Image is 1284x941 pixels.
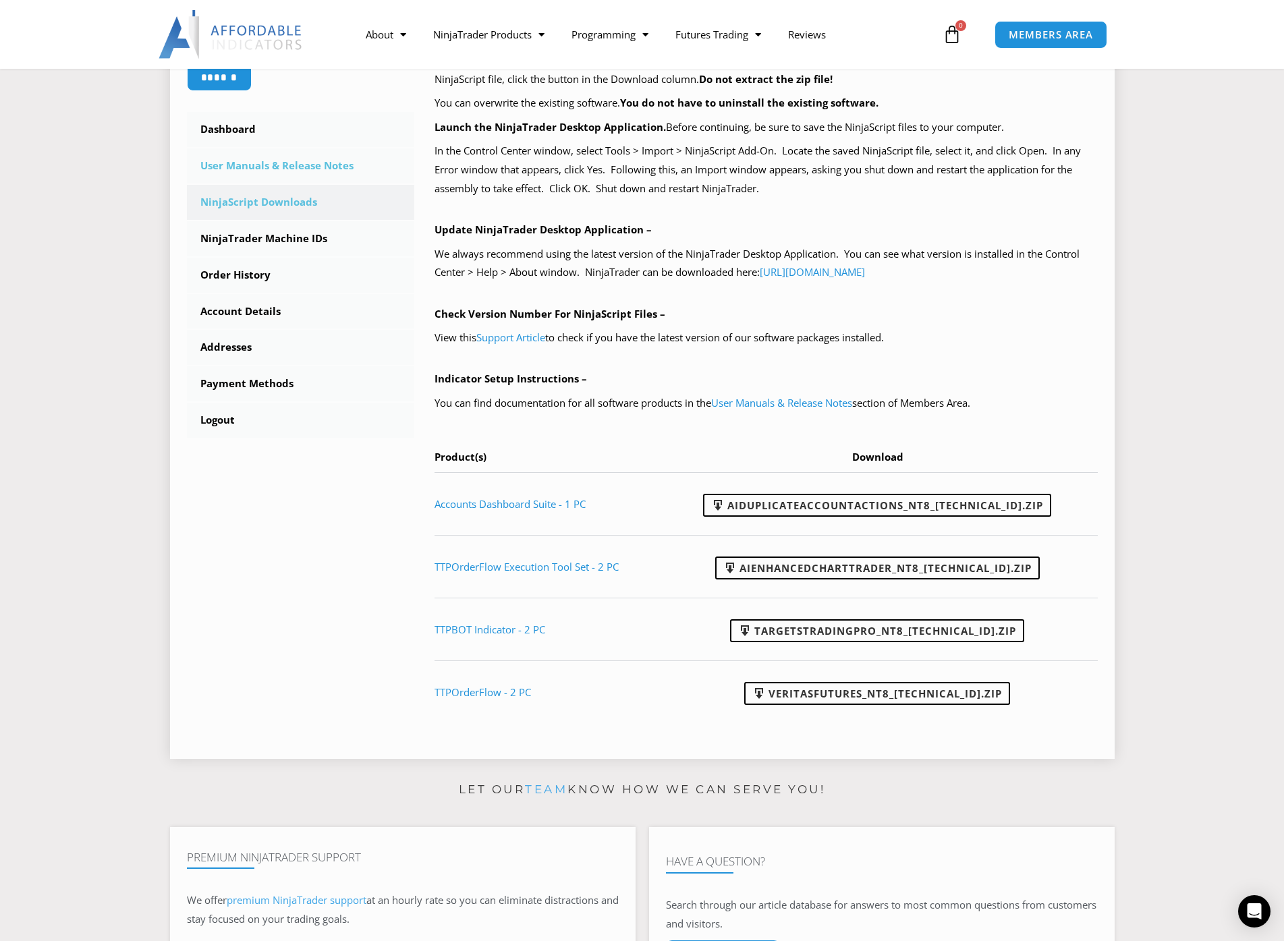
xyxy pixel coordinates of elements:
a: NinjaScript Downloads [187,185,415,220]
a: Dashboard [187,112,415,147]
a: Programming [558,19,662,50]
a: Accounts Dashboard Suite - 1 PC [435,497,586,511]
a: MEMBERS AREA [995,21,1107,49]
p: You can overwrite the existing software. [435,94,1098,113]
nav: Account pages [187,112,415,438]
a: 0 [922,15,982,54]
a: TTPOrderFlow - 2 PC [435,685,531,699]
b: Update NinjaTrader Desktop Application – [435,223,652,236]
p: Your purchased products with available NinjaScript downloads are listed in the table below, at th... [435,51,1098,89]
span: at an hourly rate so you can eliminate distractions and stay focused on your trading goals. [187,893,619,925]
span: MEMBERS AREA [1009,30,1093,40]
a: AIEnhancedChartTrader_NT8_[TECHNICAL_ID].zip [715,557,1040,579]
h4: Premium NinjaTrader Support [187,851,619,864]
a: NinjaTrader Machine IDs [187,221,415,256]
b: You do not have to uninstall the existing software. [620,96,878,109]
p: Let our know how we can serve you! [170,779,1115,801]
h4: Have A Question? [666,855,1098,868]
p: You can find documentation for all software products in the section of Members Area. [435,394,1098,413]
a: TargetsTradingPro_NT8_[TECHNICAL_ID].zip [730,619,1024,642]
a: team [525,782,567,796]
a: User Manuals & Release Notes [711,396,852,409]
a: VeritasFutures_NT8_[TECHNICAL_ID].zip [744,682,1010,705]
b: Check Version Number For NinjaScript Files – [435,307,665,320]
span: We offer [187,893,227,907]
p: Before continuing, be sure to save the NinjaScript files to your computer. [435,118,1098,137]
b: Launch the NinjaTrader Desktop Application. [435,120,666,134]
p: We always recommend using the latest version of the NinjaTrader Desktop Application. You can see ... [435,245,1098,283]
div: Open Intercom Messenger [1238,895,1271,928]
p: In the Control Center window, select Tools > Import > NinjaScript Add-On. Locate the saved NinjaS... [435,142,1098,198]
span: Download [852,450,903,463]
a: Account Details [187,294,415,329]
b: Do not extract the zip file! [699,72,833,86]
a: About [352,19,420,50]
a: Reviews [775,19,839,50]
img: LogoAI | Affordable Indicators – NinjaTrader [159,10,304,59]
a: Logout [187,403,415,438]
a: User Manuals & Release Notes [187,148,415,183]
a: TTPBOT Indicator - 2 PC [435,623,545,636]
a: NinjaTrader Products [420,19,558,50]
b: Indicator Setup Instructions – [435,372,587,385]
a: AIDuplicateAccountActions_NT8_[TECHNICAL_ID].zip [703,494,1051,517]
a: [URL][DOMAIN_NAME] [760,265,865,279]
a: TTPOrderFlow Execution Tool Set - 2 PC [435,560,619,573]
a: Order History [187,258,415,293]
a: Payment Methods [187,366,415,401]
a: Futures Trading [662,19,775,50]
a: Support Article [476,331,545,344]
a: Addresses [187,330,415,365]
p: Search through our article database for answers to most common questions from customers and visit... [666,896,1098,934]
a: premium NinjaTrader support [227,893,366,907]
nav: Menu [352,19,939,50]
span: Product(s) [435,450,486,463]
span: 0 [955,20,966,31]
p: View this to check if you have the latest version of our software packages installed. [435,329,1098,347]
